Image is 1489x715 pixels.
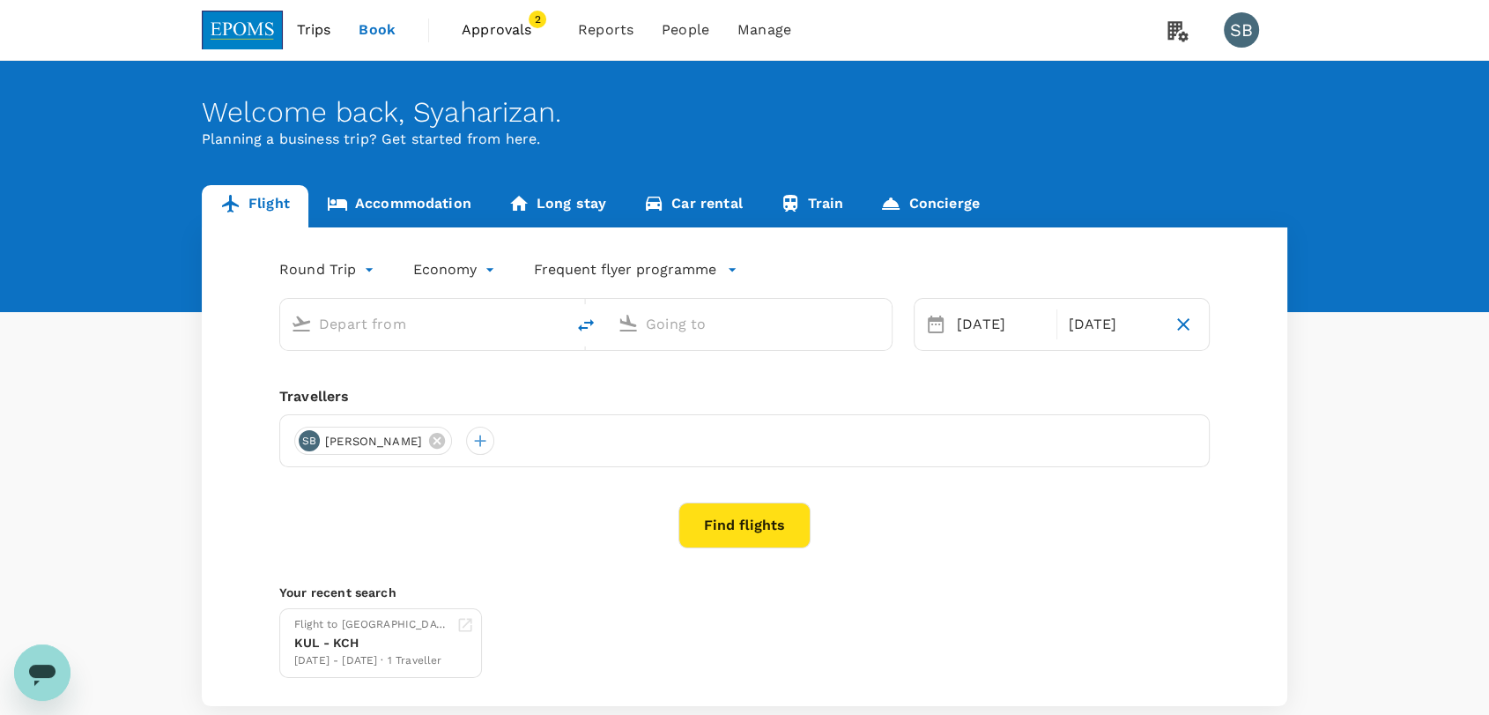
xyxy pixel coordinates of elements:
[299,430,320,451] div: SB
[319,310,528,338] input: Depart from
[1224,12,1259,48] div: SB
[308,185,490,227] a: Accommodation
[297,19,331,41] span: Trips
[315,433,433,451] span: [PERSON_NAME]
[534,259,716,280] p: Frequent flyer programme
[279,386,1210,407] div: Travellers
[646,310,855,338] input: Going to
[202,185,308,227] a: Flight
[578,19,633,41] span: Reports
[879,322,883,325] button: Open
[625,185,761,227] a: Car rental
[294,634,449,652] div: KUL - KCH
[462,19,550,41] span: Approvals
[490,185,625,227] a: Long stay
[552,322,556,325] button: Open
[950,307,1053,342] div: [DATE]
[565,304,607,346] button: delete
[294,616,449,634] div: Flight to [GEOGRAPHIC_DATA]
[529,11,546,28] span: 2
[413,256,499,284] div: Economy
[1061,307,1164,342] div: [DATE]
[14,644,70,701] iframe: Button to launch messaging window
[279,584,1210,601] p: Your recent search
[862,185,997,227] a: Concierge
[737,19,791,41] span: Manage
[202,11,283,49] img: EPOMS SDN BHD
[294,427,452,455] div: SB[PERSON_NAME]
[761,185,863,227] a: Train
[294,652,449,670] div: [DATE] - [DATE] · 1 Traveller
[279,256,378,284] div: Round Trip
[202,96,1287,129] div: Welcome back , Syaharizan .
[202,129,1287,150] p: Planning a business trip? Get started from here.
[534,259,737,280] button: Frequent flyer programme
[359,19,396,41] span: Book
[678,503,811,548] button: Find flights
[662,19,709,41] span: People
